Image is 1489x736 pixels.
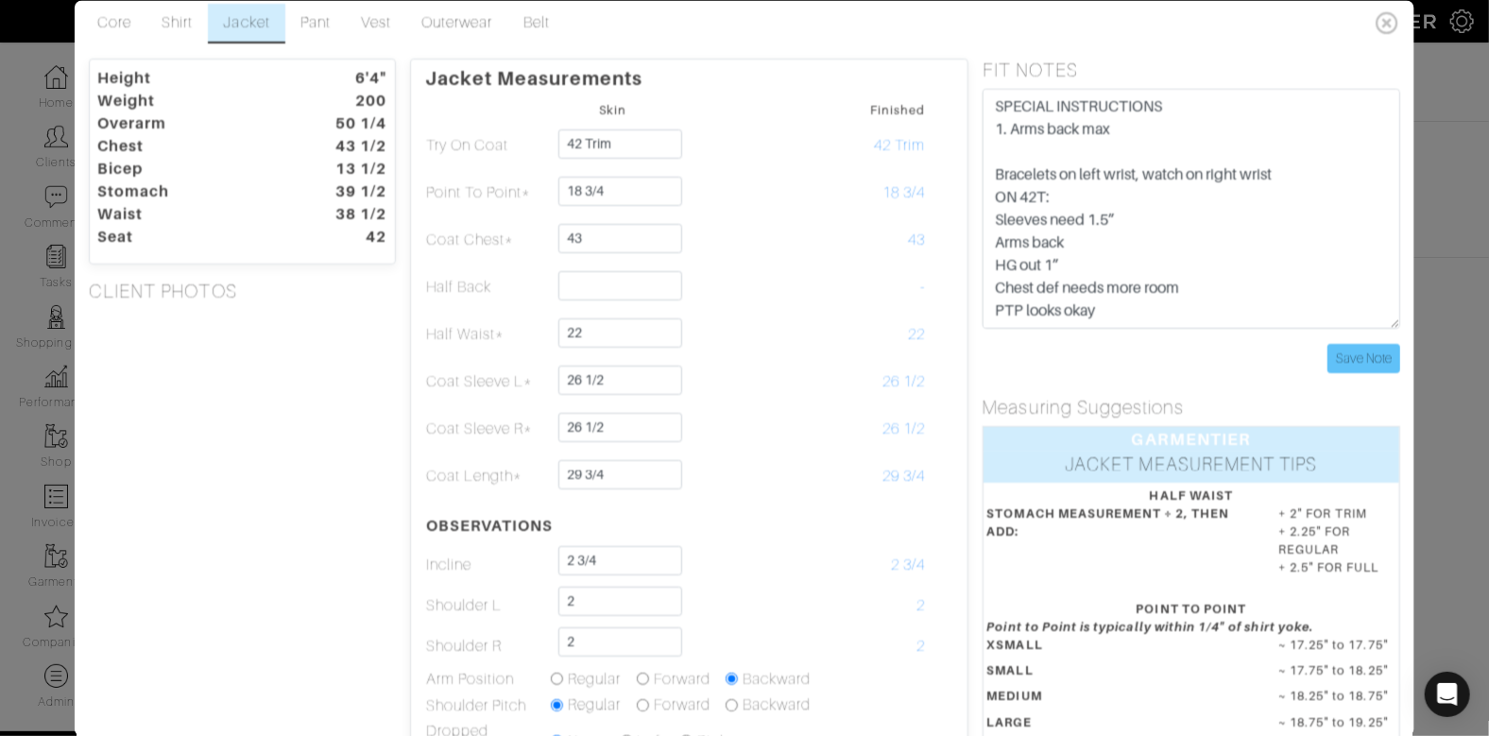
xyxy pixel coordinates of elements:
[654,667,710,690] label: Forward
[986,619,1313,633] em: Point to Point is typically within 1/4" of shirt yoke.
[424,168,550,215] td: Point To Point*
[424,544,550,585] td: Incline
[654,693,710,716] label: Forward
[424,693,550,719] td: Shoulder Pitch
[599,102,626,116] small: Skin
[568,693,621,716] label: Regular
[424,666,550,693] td: Arm Position
[89,279,396,301] h5: CLIENT PHOTOS
[982,395,1400,418] h5: Measuring Suggestions
[908,325,925,342] span: 22
[295,111,401,134] dt: 50 1/4
[972,504,1264,584] dt: STOMACH MEASUREMENT ÷ 2, THEN ADD:
[920,278,925,295] span: -
[986,486,1395,504] div: HALF WAIST
[882,372,925,389] span: 26 1/2
[916,597,925,614] span: 2
[83,111,295,134] dt: Overarm
[424,263,550,310] td: Half Back
[568,667,621,690] label: Regular
[882,419,925,436] span: 26 1/2
[972,687,1264,712] dt: MEDIUM
[83,202,295,225] dt: Waist
[295,225,401,248] dt: 42
[424,452,550,499] td: Coat Length*
[83,134,295,157] dt: Chest
[424,310,550,357] td: Half Waist*
[295,157,401,180] dt: 13 1/2
[916,638,925,655] span: 2
[1425,672,1470,717] div: Open Intercom Messenger
[295,89,401,111] dt: 200
[908,231,925,248] span: 43
[295,66,401,89] dt: 6'4"
[424,59,952,89] p: Jacket Measurements
[882,183,925,200] span: 18 3/4
[982,58,1400,80] h5: FIT NOTES
[972,636,1264,661] dt: XSMALL
[870,102,925,116] small: Finished
[83,225,295,248] dt: Seat
[507,3,564,43] a: Belt
[424,404,550,452] td: Coat Sleeve R*
[406,3,507,43] a: Outerwear
[83,157,295,180] dt: Bicep
[743,667,811,690] label: Backward
[1327,343,1400,372] input: Save Note
[1264,687,1410,705] dd: ~ 18.25" to 18.75"
[424,121,550,168] td: Try On Coat
[424,357,550,404] td: Coat Sleeve L*
[1264,661,1410,679] dd: ~ 17.75" to 18.25"
[972,661,1264,687] dt: SMALL
[295,202,401,225] dt: 38 1/2
[986,599,1395,617] div: POINT TO POINT
[146,3,208,43] a: Shirt
[295,134,401,157] dt: 43 1/2
[743,693,811,716] label: Backward
[424,215,550,263] td: Coat Chest*
[1264,712,1410,730] dd: ~ 18.75" to 19.25"
[983,451,1399,482] div: JACKET MEASUREMENT TIPS
[208,3,284,43] a: Jacket
[891,556,925,573] span: 2 3/4
[1264,636,1410,654] dd: ~ 17.25" to 17.75"
[982,88,1400,328] textarea: Bracelets on left wrist, watch on right wrist Sleeves need 1.5” Arms back HG out 1” Chest def nee...
[82,3,146,43] a: Core
[295,180,401,202] dt: 39 1/2
[285,3,346,43] a: Pant
[983,426,1399,451] div: GARMENTIER
[424,499,550,544] th: OBSERVATIONS
[874,136,925,153] span: 42 Trim
[83,180,295,202] dt: Stomach
[424,625,550,666] td: Shoulder R
[83,66,295,89] dt: Height
[346,3,406,43] a: Vest
[882,467,925,484] span: 29 3/4
[83,89,295,111] dt: Weight
[424,585,550,625] td: Shoulder L
[1264,504,1410,576] dd: + 2" FOR TRIM + 2.25" FOR REGULAR + 2.5" FOR FULL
